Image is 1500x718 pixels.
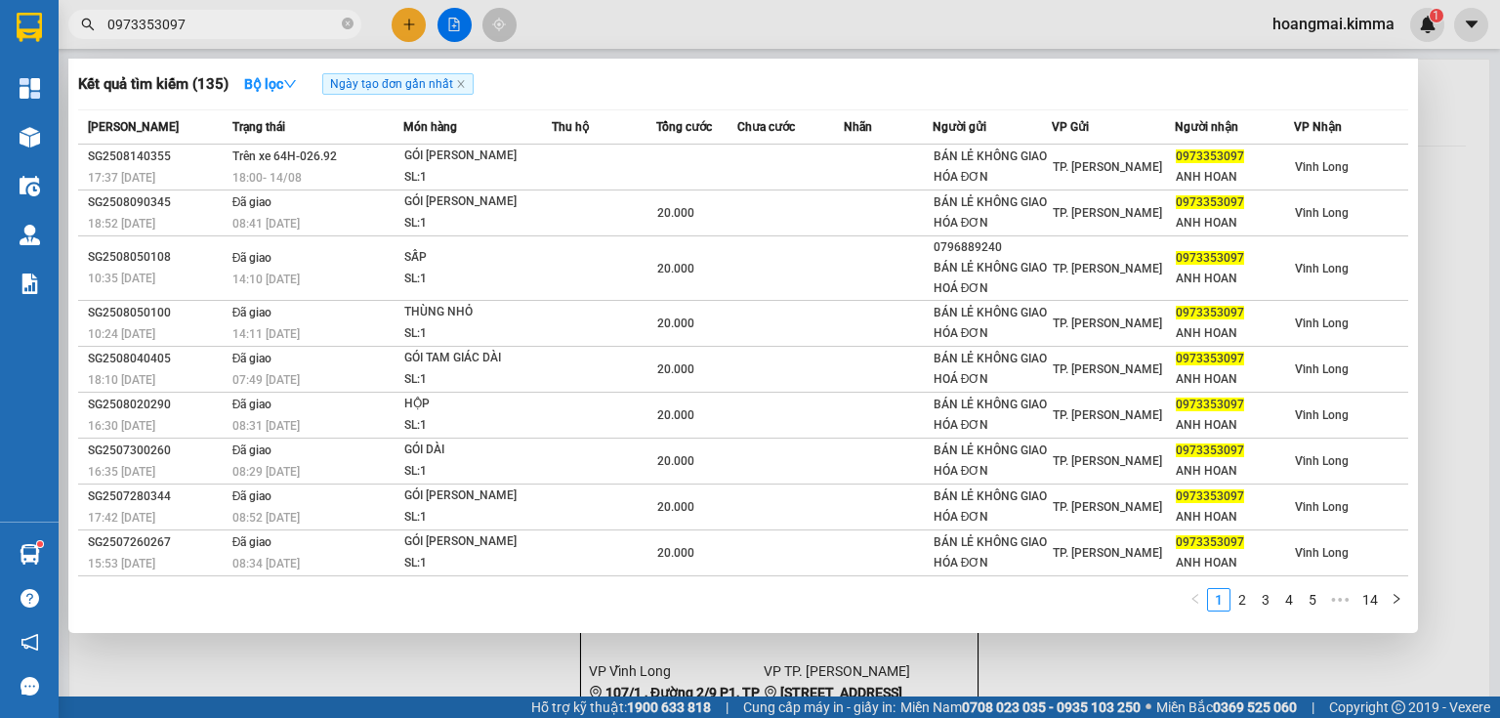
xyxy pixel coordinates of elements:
span: 14:10 [DATE] [232,273,300,286]
span: Vĩnh Long [1295,546,1349,560]
span: TP. [PERSON_NAME] [1053,362,1162,376]
div: SG2507300260 [88,441,227,461]
li: 14 [1355,588,1385,612]
span: 18:00 - 14/08 [232,171,302,185]
div: GÓI [PERSON_NAME] [404,191,551,213]
span: VP Nhận [1294,120,1342,134]
span: notification [21,633,39,652]
span: TP. [PERSON_NAME] [1053,500,1162,514]
li: Next 5 Pages [1324,588,1355,612]
strong: Bộ lọc [244,76,297,92]
span: 16:35 [DATE] [88,465,155,479]
h3: Kết quả tìm kiếm ( 135 ) [78,74,229,95]
span: Thu hộ [552,120,589,134]
button: right [1385,588,1408,612]
div: SG2508040405 [88,349,227,369]
span: Đã giao [232,352,272,365]
span: 10:35 [DATE] [88,272,155,285]
img: warehouse-icon [20,176,40,196]
span: search [81,18,95,31]
input: Tìm tên, số ĐT hoặc mã đơn [107,14,338,35]
span: Đã giao [232,251,272,265]
span: question-circle [21,589,39,608]
li: 4 [1277,588,1301,612]
a: 14 [1356,589,1384,611]
span: TP. [PERSON_NAME] [1053,454,1162,468]
span: Vĩnh Long [1295,454,1349,468]
div: GÓI [PERSON_NAME] [404,531,551,553]
span: down [283,77,297,91]
div: GÓI TAM GIÁC DÀI [404,348,551,369]
span: 20.000 [657,546,694,560]
div: SG2508050100 [88,303,227,323]
div: ANH HOAN [1176,461,1293,482]
span: TP. [PERSON_NAME] [1053,206,1162,220]
img: logo-vxr [17,13,42,42]
span: Nhận: [127,19,174,39]
div: SẤP [404,247,551,269]
div: GÓI DÀI [404,440,551,461]
div: BÁN LẺ KHÔNG GIAO HÓA ĐƠN [934,395,1051,436]
span: 08:41 [DATE] [232,217,300,231]
span: Đã giao [232,398,272,411]
span: 0973353097 [1176,149,1244,163]
div: BÁN LẺ KHÔNG GIAO HÓA ĐƠN [934,192,1051,233]
span: right [1391,593,1402,605]
span: 16:30 [DATE] [88,419,155,433]
span: TP. [PERSON_NAME] [1053,317,1162,330]
span: 17:37 [DATE] [88,171,155,185]
img: warehouse-icon [20,544,40,565]
span: TP. [PERSON_NAME] [1053,262,1162,275]
span: Đã giao [232,195,272,209]
span: 14:11 [DATE] [232,327,300,341]
div: ANH HOAN [1176,269,1293,289]
span: 0973353097 [1176,352,1244,365]
span: 07:49 [DATE] [232,373,300,387]
div: ANH HOAN [1176,415,1293,436]
div: SL: 1 [404,269,551,290]
span: Trạng thái [232,120,285,134]
button: Bộ lọcdown [229,68,312,100]
span: Đã giao [232,443,272,457]
div: SL: 1 [404,167,551,189]
div: SL: 1 [404,323,551,345]
span: Đã giao [232,535,272,549]
div: SL: 1 [404,507,551,528]
span: Người nhận [1175,120,1238,134]
span: Món hàng [403,120,457,134]
img: dashboard-icon [20,78,40,99]
span: [PERSON_NAME] [88,120,179,134]
span: 18:52 [DATE] [88,217,155,231]
span: 20.000 [657,500,694,514]
span: 08:52 [DATE] [232,511,300,525]
div: BÁN LẺ KHÔNG GIAO HOÁ ĐƠN [934,258,1051,299]
span: 08:34 [DATE] [232,557,300,570]
a: 1 [1208,589,1229,611]
span: 0973353097 [1176,195,1244,209]
div: BÁN LẺ KHÔNG GIAO HÓA ĐƠN [934,303,1051,344]
div: 0796889240 [934,237,1051,258]
div: CANG [127,63,283,87]
div: BÁN LẺ KHÔNG GIAO HÓA ĐƠN [934,147,1051,188]
div: BÁN LẺ KHÔNG GIAO HÓA ĐƠN [934,532,1051,573]
span: Vĩnh Long [1295,206,1349,220]
span: 18:10 [DATE] [88,373,155,387]
span: Chưa cước [737,120,795,134]
span: 20.000 [657,206,694,220]
a: 2 [1231,589,1253,611]
div: THÙNG NHỎ [404,302,551,323]
span: 0973353097 [1176,251,1244,265]
div: BÁN LẺ KHÔNG GIAO HOÁ ĐƠN [934,349,1051,390]
span: 20.000 [657,454,694,468]
div: GÓI [PERSON_NAME] [404,146,551,167]
span: Vĩnh Long [1295,262,1349,275]
span: 17:42 [DATE] [88,511,155,525]
div: SL: 1 [404,213,551,234]
span: VP Gửi [1052,120,1089,134]
li: 5 [1301,588,1324,612]
span: Gửi: [17,19,47,39]
div: Vĩnh Long [17,17,113,63]
li: Previous Page [1184,588,1207,612]
span: 0973353097 [1176,306,1244,319]
span: Ngày tạo đơn gần nhất [322,73,474,95]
